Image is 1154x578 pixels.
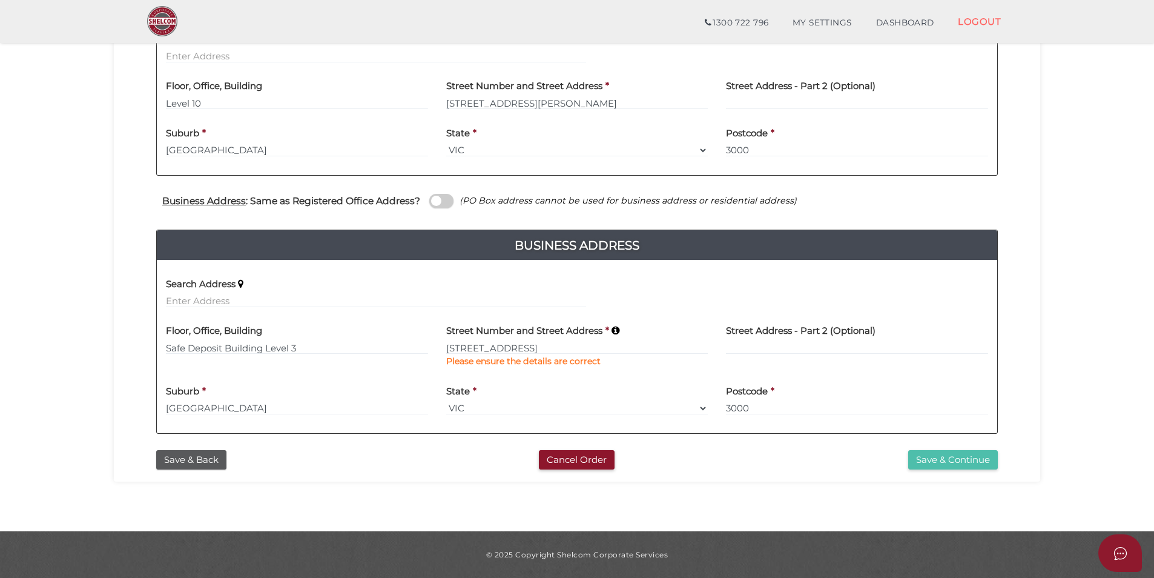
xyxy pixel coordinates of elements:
h4: : Same as Registered Office Address? [162,196,420,206]
i: Keep typing in your address(including suburb) until it appears [612,326,619,336]
h4: Search Address [166,279,236,290]
h4: Search Address [166,35,236,45]
i: Keep typing in your address(including suburb) until it appears [238,279,243,289]
h4: Floor, Office, Building [166,326,262,336]
h4: State [446,387,470,397]
h4: Postcode [726,387,768,397]
h4: Business Address [157,236,997,255]
a: LOGOUT [946,9,1013,34]
b: Please ensure the details are correct [446,356,601,367]
input: Enter Address [446,96,708,110]
h4: Floor, Office, Building [166,81,262,91]
h4: Suburb [166,387,199,397]
input: Postcode must be exactly 4 digits [726,144,988,157]
input: Enter Address [166,50,586,63]
a: MY SETTINGS [780,11,864,35]
i: (PO Box address cannot be used for business address or residential address) [460,195,797,206]
input: Enter Address [446,341,708,354]
u: Business Address [162,195,246,207]
h4: Street Number and Street Address [446,326,602,336]
h4: Street Address - Part 2 (Optional) [726,81,875,91]
button: Cancel Order [539,450,615,470]
h4: Postcode [726,128,768,139]
div: © 2025 Copyright Shelcom Corporate Services [123,550,1031,560]
h4: State [446,128,470,139]
input: Postcode must be exactly 4 digits [726,402,988,415]
button: Open asap [1098,534,1142,572]
h4: Street Address - Part 2 (Optional) [726,326,875,336]
a: DASHBOARD [864,11,946,35]
button: Save & Back [156,450,226,470]
h4: Suburb [166,128,199,139]
button: Save & Continue [908,450,998,470]
h4: Street Number and Street Address [446,81,602,91]
a: 1300 722 796 [693,11,780,35]
input: Enter Address [166,294,586,308]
